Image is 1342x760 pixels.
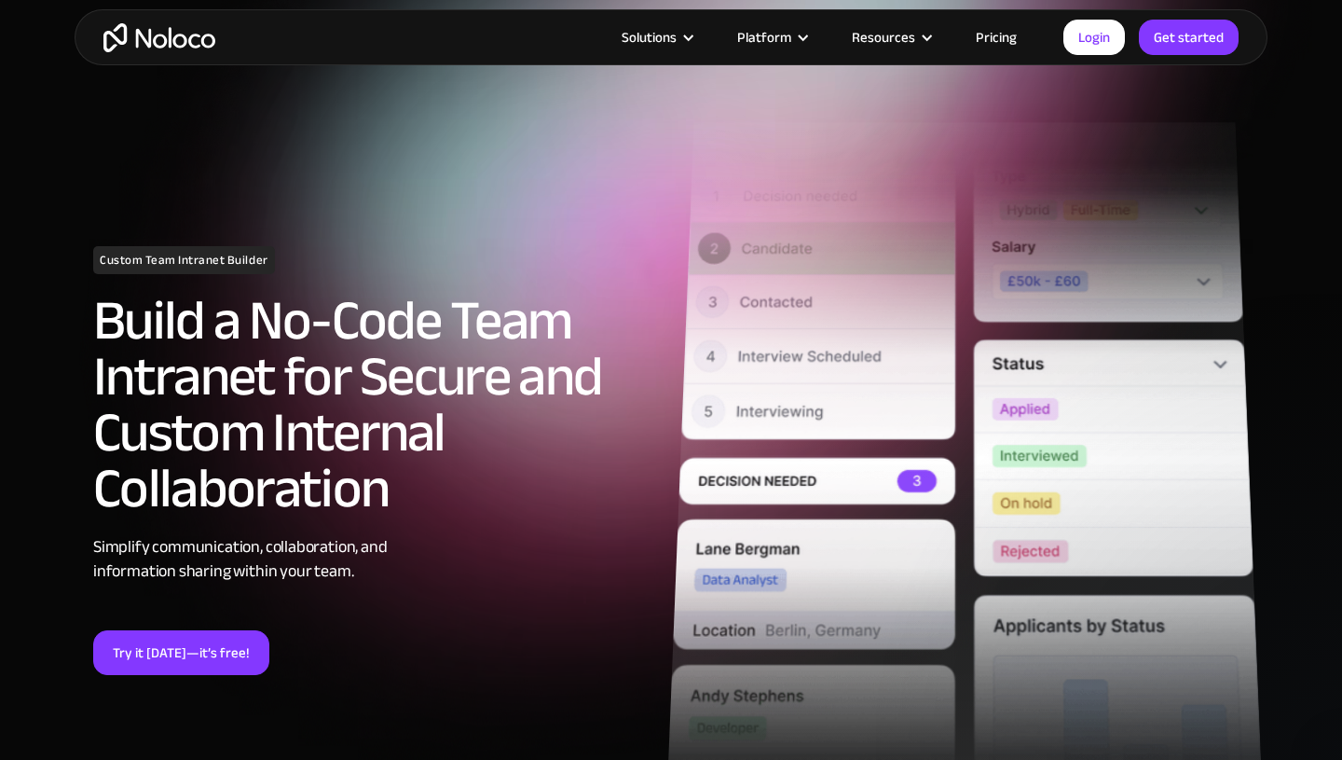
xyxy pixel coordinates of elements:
[103,23,215,52] a: home
[93,246,275,274] h1: Custom Team Intranet Builder
[622,25,677,49] div: Solutions
[737,25,791,49] div: Platform
[852,25,915,49] div: Resources
[828,25,952,49] div: Resources
[1063,20,1125,55] a: Login
[93,630,269,675] a: Try it [DATE]—it’s free!
[952,25,1040,49] a: Pricing
[714,25,828,49] div: Platform
[93,293,662,517] h2: Build a No-Code Team Intranet for Secure and Custom Internal Collaboration
[1139,20,1239,55] a: Get started
[93,535,662,584] div: Simplify communication, collaboration, and information sharing within your team.
[598,25,714,49] div: Solutions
